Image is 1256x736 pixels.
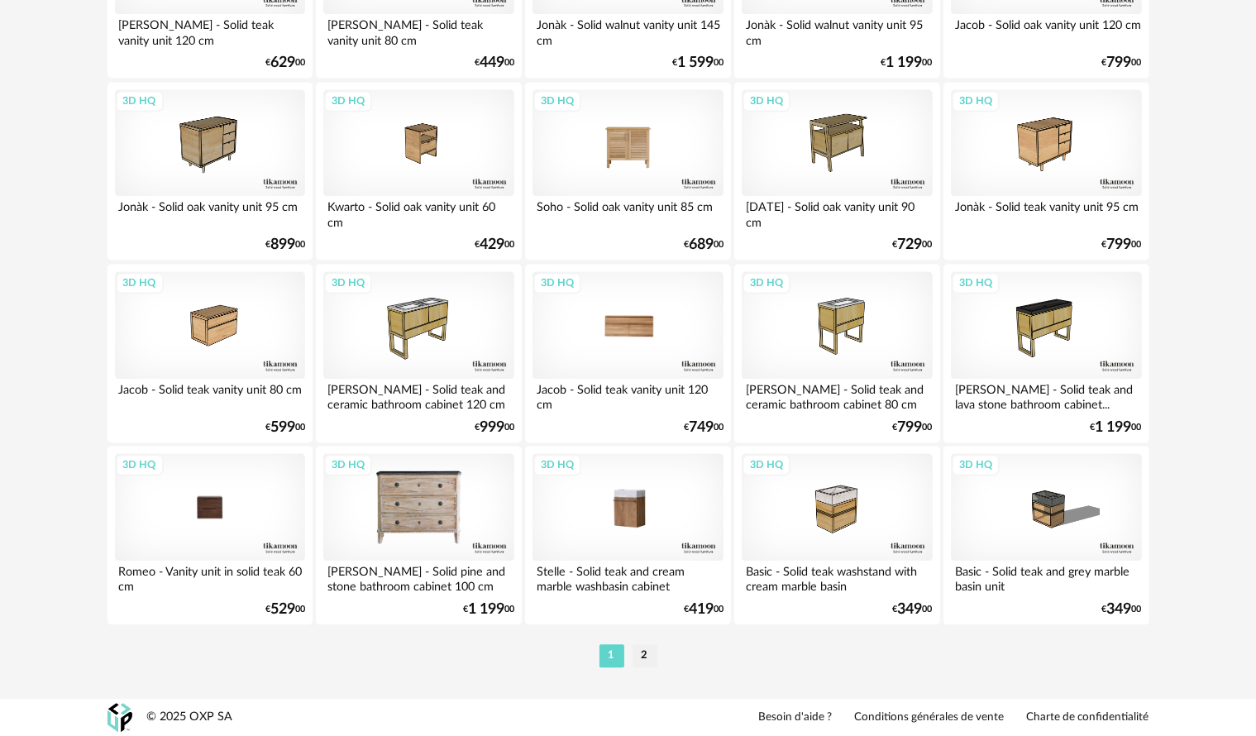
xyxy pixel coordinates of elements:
[116,90,164,112] div: 3D HQ
[115,196,305,229] div: Jonàk - Solid oak vanity unit 95 cm
[677,57,714,69] span: 1 599
[951,14,1141,47] div: Jacob - Solid oak vanity unit 120 cm
[475,422,514,433] div: € 00
[324,272,372,294] div: 3D HQ
[265,422,305,433] div: € 00
[881,57,933,69] div: € 00
[107,82,313,260] a: 3D HQ Jonàk - Solid oak vanity unit 95 cm €89900
[324,454,372,476] div: 3D HQ
[893,422,933,433] div: € 00
[943,446,1149,624] a: 3D HQ Basic - Solid teak and grey marble basin unit €34900
[107,446,313,624] a: 3D HQ Romeo - Vanity unit in solid teak 60 cm €52900
[270,422,295,433] span: 599
[1107,604,1132,615] span: 349
[898,422,923,433] span: 799
[525,82,730,260] a: 3D HQ Soho - Solid oak vanity unit 85 cm €68900
[952,272,1000,294] div: 3D HQ
[323,379,513,412] div: [PERSON_NAME] - Solid teak and ceramic bathroom cabinet 120 cm
[684,239,724,251] div: € 00
[147,710,233,725] div: © 2025 OXP SA
[463,604,514,615] div: € 00
[1107,57,1132,69] span: 799
[943,82,1149,260] a: 3D HQ Jonàk - Solid teak vanity unit 95 cm €79900
[599,644,624,667] li: 1
[480,57,504,69] span: 449
[1096,422,1132,433] span: 1 199
[533,454,581,476] div: 3D HQ
[898,604,923,615] span: 349
[115,561,305,594] div: Romeo - Vanity unit in solid teak 60 cm
[633,644,657,667] li: 2
[532,14,723,47] div: Jonàk - Solid walnut vanity unit 145 cm
[689,239,714,251] span: 689
[1102,604,1142,615] div: € 00
[532,561,723,594] div: Stelle - Solid teak and cream marble washbasin cabinet
[115,14,305,47] div: [PERSON_NAME] - Solid teak vanity unit 120 cm
[1107,239,1132,251] span: 799
[1027,710,1149,725] a: Charte de confidentialité
[855,710,1005,725] a: Conditions générales de vente
[270,57,295,69] span: 629
[480,422,504,433] span: 999
[893,604,933,615] div: € 00
[533,272,581,294] div: 3D HQ
[684,604,724,615] div: € 00
[952,454,1000,476] div: 3D HQ
[107,264,313,442] a: 3D HQ Jacob - Solid teak vanity unit 80 cm €59900
[742,14,932,47] div: Jonàk - Solid walnut vanity unit 95 cm
[734,82,939,260] a: 3D HQ [DATE] - Solid oak vanity unit 90 cm €72900
[107,703,132,732] img: OXP
[116,454,164,476] div: 3D HQ
[115,379,305,412] div: Jacob - Solid teak vanity unit 80 cm
[743,272,790,294] div: 3D HQ
[323,196,513,229] div: Kwarto - Solid oak vanity unit 60 cm
[689,604,714,615] span: 419
[265,239,305,251] div: € 00
[270,604,295,615] span: 529
[734,446,939,624] a: 3D HQ Basic - Solid teak washstand with cream marble basin €34900
[323,14,513,47] div: [PERSON_NAME] - Solid teak vanity unit 80 cm
[951,379,1141,412] div: [PERSON_NAME] - Solid teak and lava stone bathroom cabinet...
[265,604,305,615] div: € 00
[533,90,581,112] div: 3D HQ
[468,604,504,615] span: 1 199
[525,264,730,442] a: 3D HQ Jacob - Solid teak vanity unit 120 cm €74900
[689,422,714,433] span: 749
[316,82,521,260] a: 3D HQ Kwarto - Solid oak vanity unit 60 cm €42900
[886,57,923,69] span: 1 199
[323,561,513,594] div: [PERSON_NAME] - Solid pine and stone bathroom cabinet 100 cm
[734,264,939,442] a: 3D HQ [PERSON_NAME] - Solid teak and ceramic bathroom cabinet 80 cm €79900
[742,196,932,229] div: [DATE] - Solid oak vanity unit 90 cm
[951,196,1141,229] div: Jonàk - Solid teak vanity unit 95 cm
[1102,239,1142,251] div: € 00
[742,561,932,594] div: Basic - Solid teak washstand with cream marble basin
[475,57,514,69] div: € 00
[898,239,923,251] span: 729
[759,710,833,725] a: Besoin d'aide ?
[265,57,305,69] div: € 00
[270,239,295,251] span: 899
[952,90,1000,112] div: 3D HQ
[475,239,514,251] div: € 00
[943,264,1149,442] a: 3D HQ [PERSON_NAME] - Solid teak and lava stone bathroom cabinet... €1 19900
[743,454,790,476] div: 3D HQ
[525,446,730,624] a: 3D HQ Stelle - Solid teak and cream marble washbasin cabinet €41900
[893,239,933,251] div: € 00
[743,90,790,112] div: 3D HQ
[324,90,372,112] div: 3D HQ
[1102,57,1142,69] div: € 00
[684,422,724,433] div: € 00
[480,239,504,251] span: 429
[1091,422,1142,433] div: € 00
[672,57,724,69] div: € 00
[951,561,1141,594] div: Basic - Solid teak and grey marble basin unit
[116,272,164,294] div: 3D HQ
[742,379,932,412] div: [PERSON_NAME] - Solid teak and ceramic bathroom cabinet 80 cm
[532,196,723,229] div: Soho - Solid oak vanity unit 85 cm
[316,264,521,442] a: 3D HQ [PERSON_NAME] - Solid teak and ceramic bathroom cabinet 120 cm €99900
[532,379,723,412] div: Jacob - Solid teak vanity unit 120 cm
[316,446,521,624] a: 3D HQ [PERSON_NAME] - Solid pine and stone bathroom cabinet 100 cm €1 19900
